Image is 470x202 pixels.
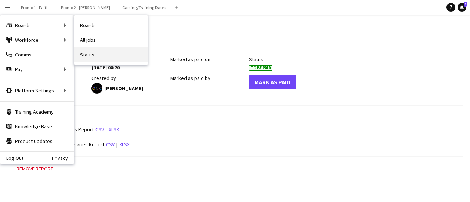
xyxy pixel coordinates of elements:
button: Casting/Training Dates [116,0,172,15]
div: Workforce [0,33,74,47]
a: Status [74,47,148,62]
a: Boards [74,18,148,33]
a: Product Updates [0,134,74,148]
button: Promo 1 - Faith [15,0,55,15]
button: Mark As Paid [249,75,296,89]
span: — [170,64,174,71]
h3: Reports [13,113,463,120]
a: xlsx [119,141,130,148]
a: csv [106,141,115,148]
div: Platform Settings [0,83,74,98]
a: 2 [458,3,466,12]
div: Marked as paid on [170,56,245,63]
div: [PERSON_NAME] [91,83,166,94]
button: Promo 2 - [PERSON_NAME] [55,0,116,15]
div: Boards [0,18,74,33]
div: [DATE] 08:20 [91,64,166,71]
div: | [13,125,463,134]
span: — [170,83,174,89]
a: Knowledge Base [0,119,74,134]
a: xlsx [109,126,119,133]
a: Log Out [0,155,23,161]
a: Training Academy [0,104,74,119]
div: Marked as paid by [170,75,245,81]
a: All jobs [74,33,148,47]
a: Comms [0,47,74,62]
div: Pay [0,62,74,77]
span: To Be Paid [249,65,272,71]
a: csv [95,126,104,133]
div: | [13,140,463,149]
div: Status [249,56,324,63]
a: Privacy [52,155,74,161]
span: 2 [464,2,467,7]
div: Created by [91,75,166,81]
button: Remove report [13,164,57,173]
